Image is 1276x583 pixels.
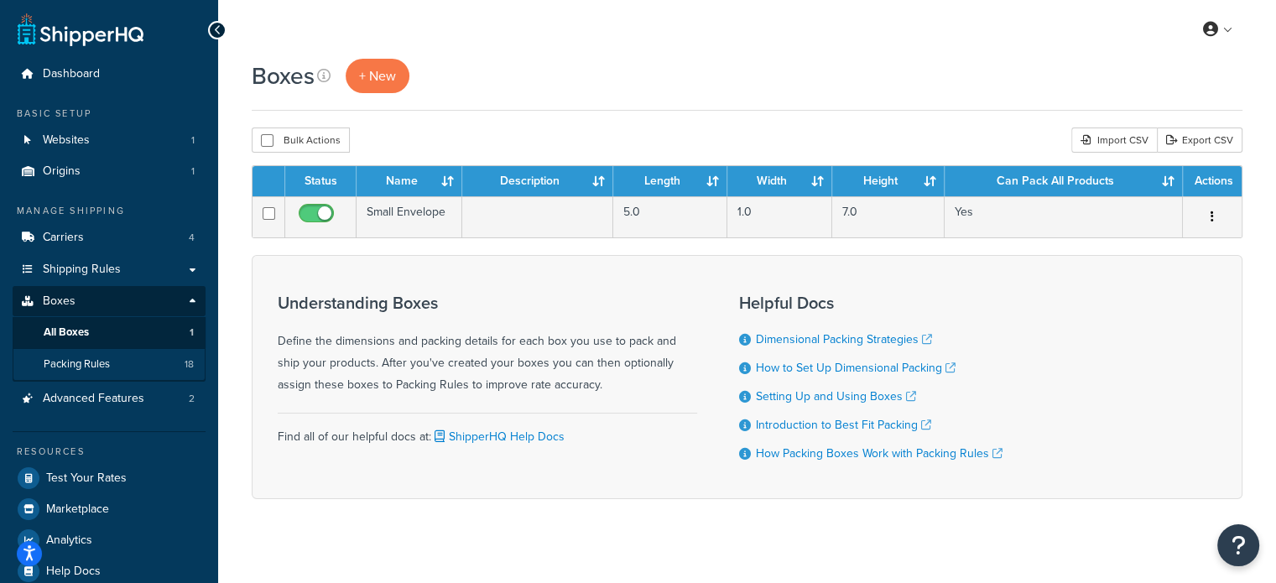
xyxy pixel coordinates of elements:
th: Length : activate to sort column ascending [613,166,727,196]
span: Test Your Rates [46,471,127,486]
li: Advanced Features [13,383,206,414]
a: Dimensional Packing Strategies [756,331,932,348]
li: Origins [13,156,206,187]
span: + New [359,66,396,86]
a: Boxes [13,286,206,317]
button: Open Resource Center [1217,524,1259,566]
button: Bulk Actions [252,128,350,153]
a: Introduction to Best Fit Packing [756,416,931,434]
li: All Boxes [13,317,206,348]
a: Origins 1 [13,156,206,187]
div: Resources [13,445,206,459]
a: Shipping Rules [13,254,206,285]
a: Dashboard [13,59,206,90]
span: 1 [191,164,195,179]
div: Find all of our helpful docs at: [278,413,697,448]
span: Marketplace [46,502,109,517]
div: Manage Shipping [13,204,206,218]
a: Analytics [13,525,206,555]
span: Packing Rules [44,357,110,372]
td: Small Envelope [357,196,462,237]
span: Websites [43,133,90,148]
th: Name : activate to sort column ascending [357,166,462,196]
a: Advanced Features 2 [13,383,206,414]
h3: Understanding Boxes [278,294,697,312]
a: Marketplace [13,494,206,524]
a: Websites 1 [13,125,206,156]
span: Advanced Features [43,392,144,406]
a: All Boxes 1 [13,317,206,348]
a: How to Set Up Dimensional Packing [756,359,956,377]
th: Width : activate to sort column ascending [727,166,832,196]
a: + New [346,59,409,93]
a: ShipperHQ Home [18,13,143,46]
div: Define the dimensions and packing details for each box you use to pack and ship your products. Af... [278,294,697,396]
span: 18 [185,357,194,372]
span: Analytics [46,534,92,548]
a: Packing Rules 18 [13,349,206,380]
span: Carriers [43,231,84,245]
a: Carriers 4 [13,222,206,253]
span: Dashboard [43,67,100,81]
th: Actions [1183,166,1242,196]
span: Origins [43,164,81,179]
h3: Helpful Docs [739,294,1003,312]
div: Import CSV [1071,128,1157,153]
span: Shipping Rules [43,263,121,277]
span: 1 [190,325,194,340]
a: How Packing Boxes Work with Packing Rules [756,445,1003,462]
td: 5.0 [613,196,727,237]
h1: Boxes [252,60,315,92]
li: Packing Rules [13,349,206,380]
span: All Boxes [44,325,89,340]
li: Carriers [13,222,206,253]
span: 2 [189,392,195,406]
td: 7.0 [832,196,945,237]
li: Websites [13,125,206,156]
span: 4 [189,231,195,245]
th: Height : activate to sort column ascending [832,166,945,196]
td: 1.0 [727,196,832,237]
span: Help Docs [46,565,101,579]
th: Status [285,166,357,196]
span: Boxes [43,294,76,309]
th: Can Pack All Products : activate to sort column ascending [945,166,1183,196]
a: Setting Up and Using Boxes [756,388,916,405]
a: ShipperHQ Help Docs [431,428,565,445]
th: Description : activate to sort column ascending [462,166,613,196]
div: Basic Setup [13,107,206,121]
span: 1 [191,133,195,148]
td: Yes [945,196,1183,237]
a: Test Your Rates [13,463,206,493]
li: Boxes [13,286,206,382]
a: Export CSV [1157,128,1242,153]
